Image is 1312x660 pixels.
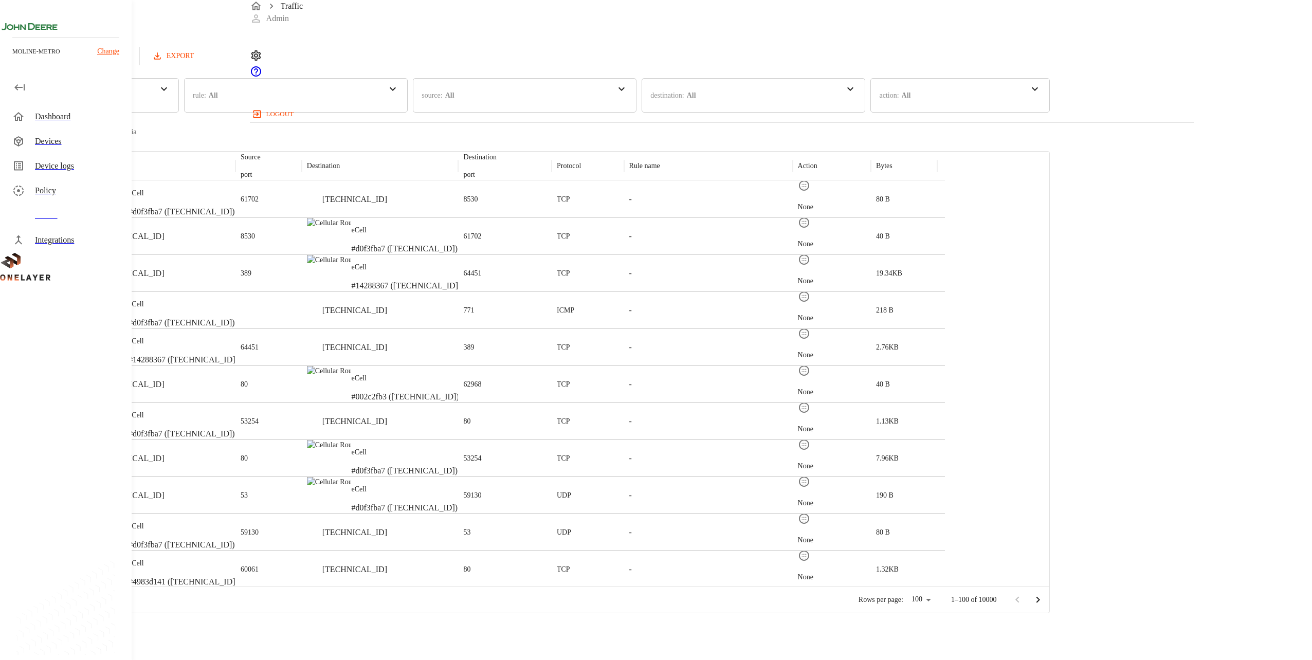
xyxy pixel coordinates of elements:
p: - [629,193,632,206]
p: None [798,276,813,286]
p: ICMP [557,305,574,316]
p: #d0f3fba7 ([TECHNICAL_ID]) [129,206,235,218]
p: 389 [241,268,251,279]
p: 1.32KB [876,564,899,575]
p: [TECHNICAL_ID] [322,341,387,354]
p: - [629,304,632,317]
p: 8530 [463,194,478,205]
p: [TECHNICAL_ID] [99,378,164,391]
p: - [629,378,632,391]
p: None [798,387,813,397]
p: TCP [557,379,570,390]
p: None [798,202,813,212]
p: UDP [557,490,571,501]
span: Support Portal [250,70,262,79]
p: 190 B [876,490,894,501]
a: logout [250,106,1194,122]
p: 53 [241,490,248,501]
p: 80 [241,379,248,390]
p: #002c2fb3 ([TECHNICAL_ID]) [351,391,459,403]
p: #d0f3fba7 ([TECHNICAL_ID]) [351,502,458,514]
p: [TECHNICAL_ID] [99,489,164,502]
p: port [463,170,497,180]
p: TCP [557,231,570,242]
img: Cellular Router [307,477,352,487]
p: 61702 [241,194,259,205]
p: #d0f3fba7 ([TECHNICAL_ID]) [129,539,235,551]
p: eCell [129,521,235,531]
p: None [798,239,813,249]
p: eCell [351,373,459,383]
p: 53254 [463,453,481,464]
p: 7.96KB [876,453,899,464]
p: 80 [241,453,248,464]
p: - [629,267,632,280]
img: Cellular Router [307,440,352,450]
p: 218 B [876,305,894,316]
p: 62968 [463,379,481,390]
p: #d0f3fba7 ([TECHNICAL_ID]) [129,428,235,440]
p: 80 B [876,527,890,538]
p: TCP [557,342,570,353]
p: [TECHNICAL_ID] [99,267,164,280]
p: #14288367 ([TECHNICAL_ID]) [351,280,461,292]
p: [TECHNICAL_ID] [99,452,164,465]
p: UDP [557,527,571,538]
p: Source [241,152,261,162]
p: #d0f3fba7 ([TECHNICAL_ID]) [351,465,458,477]
p: 40 B [876,379,890,390]
p: eCell [129,336,238,346]
p: 19.34KB [876,268,902,279]
p: TCP [557,416,570,427]
p: Bytes [876,161,892,171]
p: eCell [129,410,235,420]
p: - [629,489,632,502]
p: eCell [129,558,238,569]
p: None [798,424,813,434]
p: TCP [557,268,570,279]
p: 389 [463,342,474,353]
p: 59130 [463,490,481,501]
p: [TECHNICAL_ID] [99,230,164,243]
p: Action [798,161,817,171]
p: None [798,498,813,508]
p: #d0f3fba7 ([TECHNICAL_ID]) [351,243,458,255]
p: 53254 [241,416,259,427]
p: 40 B [876,231,890,242]
button: Go to next page [1028,590,1048,610]
p: TCP [557,564,570,575]
p: Rule name [629,161,660,171]
p: [TECHNICAL_ID] [322,193,387,206]
p: 1–100 of 10000 [951,595,997,605]
button: logout [250,106,298,122]
img: Cellular Router [307,218,352,228]
p: None [798,535,813,545]
p: #d0f3fba7 ([TECHNICAL_ID]) [129,317,235,329]
p: TCP [557,453,570,464]
p: 80 [463,416,470,427]
p: [TECHNICAL_ID] [322,415,387,428]
p: 2.76KB [876,342,899,353]
p: port [241,170,261,180]
p: Rows per page: [859,595,903,605]
p: Destination [463,152,497,162]
p: 80 [463,564,470,575]
p: - [629,563,632,576]
p: 64451 [241,342,259,353]
p: [TECHNICAL_ID] [322,304,387,317]
p: eCell [351,484,458,494]
p: None [798,313,813,323]
p: - [629,452,632,465]
p: TCP [557,194,570,205]
p: eCell [351,225,458,235]
p: None [798,350,813,360]
p: [TECHNICAL_ID] [322,563,387,576]
p: - [629,415,632,428]
p: - [629,230,632,243]
p: None [798,461,813,471]
p: Admin [266,12,289,25]
p: 61702 [463,231,481,242]
p: - [629,341,632,354]
p: None [798,572,813,582]
p: #4983d141 ([TECHNICAL_ID]) [129,576,238,588]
